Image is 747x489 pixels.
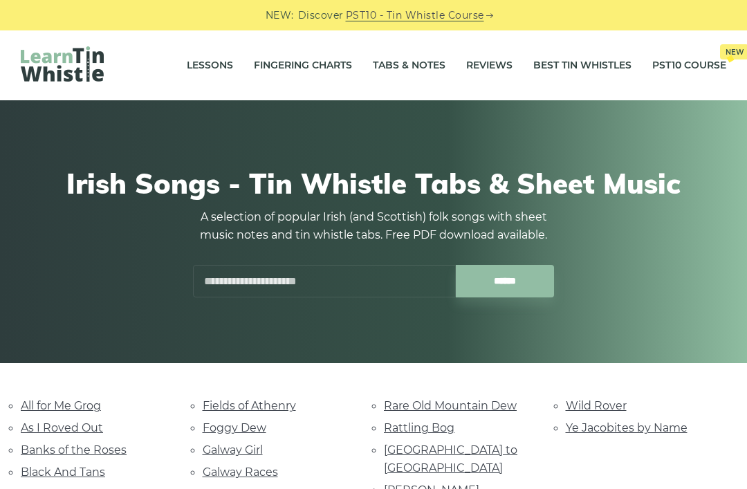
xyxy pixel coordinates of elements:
p: A selection of popular Irish (and Scottish) folk songs with sheet music notes and tin whistle tab... [187,208,560,244]
a: Fingering Charts [254,48,352,83]
a: PST10 CourseNew [652,48,726,83]
a: [GEOGRAPHIC_DATA] to [GEOGRAPHIC_DATA] [384,443,517,474]
a: As I Roved Out [21,421,103,434]
a: Fields of Athenry [203,399,296,412]
h1: Irish Songs - Tin Whistle Tabs & Sheet Music [28,167,719,200]
a: Tabs & Notes [373,48,445,83]
a: All for Me Grog [21,399,101,412]
a: Galway Races [203,465,278,479]
a: Black And Tans [21,465,105,479]
a: Foggy Dew [203,421,266,434]
a: Lessons [187,48,233,83]
a: Galway Girl [203,443,263,456]
a: Rattling Bog [384,421,454,434]
a: Ye Jacobites by Name [566,421,688,434]
a: Wild Rover [566,399,627,412]
a: Reviews [466,48,513,83]
a: Best Tin Whistles [533,48,631,83]
a: Banks of the Roses [21,443,127,456]
a: Rare Old Mountain Dew [384,399,517,412]
img: LearnTinWhistle.com [21,46,104,82]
